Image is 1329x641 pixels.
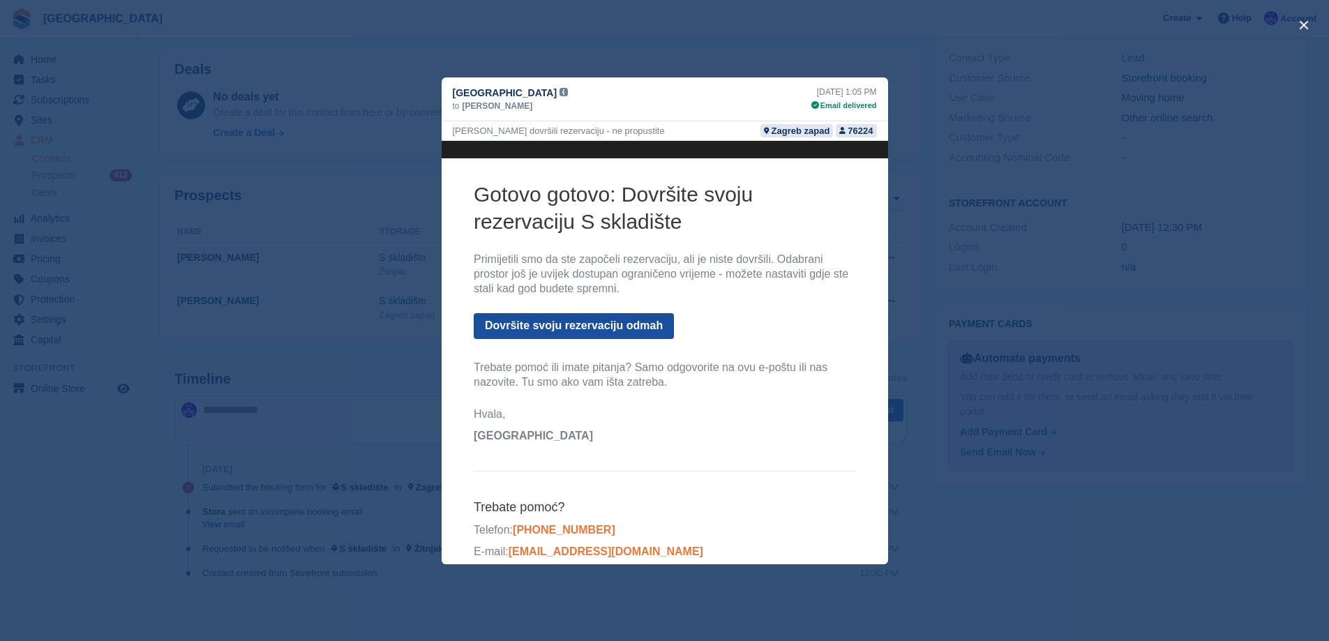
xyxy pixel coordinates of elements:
[463,100,533,112] span: [PERSON_NAME]
[453,86,557,100] span: [GEOGRAPHIC_DATA]
[811,100,877,112] div: Email delivered
[32,266,414,281] p: Hvala,
[32,172,232,198] a: Dovršite svoju rezervaciju odmah
[32,220,414,249] p: Trebate pomoć ili imate pitanja? Samo odgovorite na ovu e-poštu ili nas nazovite. Tu smo ako vam ...
[32,112,414,155] p: Primijetili smo da ste započeli rezervaciju, ali je niste dovršili. Odabrani prostor još je uvije...
[811,86,877,98] div: [DATE] 1:05 PM
[760,124,834,137] a: Zagreb zapad
[32,359,414,375] h6: Trebate pomoć?
[32,382,414,397] p: Telefon:
[453,124,665,137] div: [PERSON_NAME] dovršili rezervaciju - ne propustite
[71,383,174,395] a: [PHONE_NUMBER]
[32,40,414,94] h2: Gotovo gotovo: Dovršite svoju rezervaciju S skladište
[772,124,830,137] div: Zagreb zapad
[67,405,262,416] a: [EMAIL_ADDRESS][DOMAIN_NAME]
[848,124,873,137] div: 76224
[453,100,460,112] span: to
[836,124,876,137] a: 76224
[560,88,568,96] img: icon-info-grey-7440780725fd019a000dd9b08b2336e03edf1995a4989e88bcd33f0948082b44.svg
[32,289,151,301] span: [GEOGRAPHIC_DATA]
[32,404,414,418] p: E-mail:
[1293,14,1315,36] button: close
